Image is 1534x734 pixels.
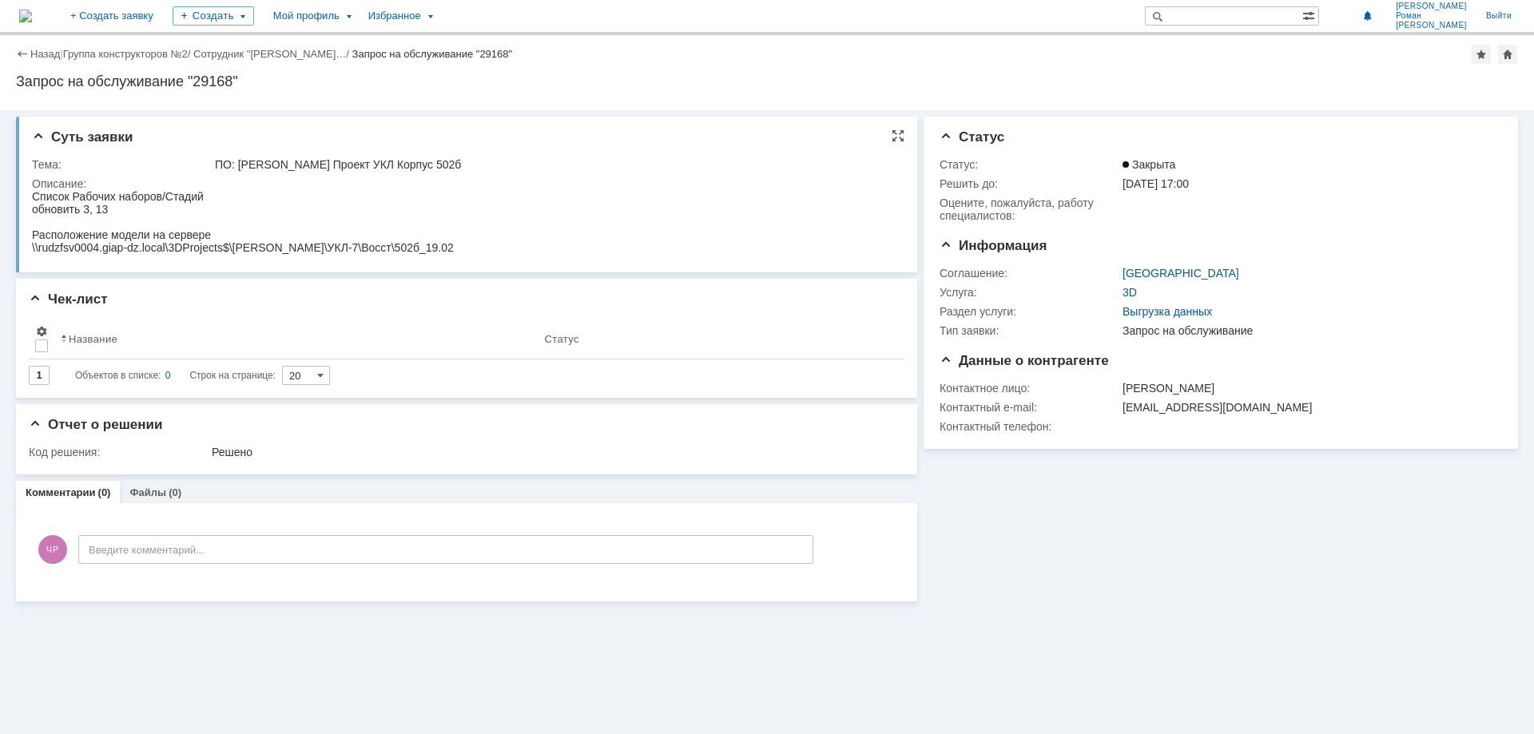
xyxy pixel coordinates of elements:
[215,158,892,171] div: ПО: [PERSON_NAME] Проект УКЛ Корпус 502б
[75,366,276,385] i: Строк на странице:
[32,177,896,190] div: Описание:
[193,48,346,60] a: Сотрудник "[PERSON_NAME]…
[54,319,538,359] th: Название
[1123,305,1212,318] a: Выгрузка данных
[1123,267,1239,280] a: [GEOGRAPHIC_DATA]
[940,420,1119,433] div: Контактный телефон:
[75,370,161,381] span: Объектов в списке:
[940,305,1119,318] div: Раздел услуги:
[169,486,181,498] div: (0)
[19,10,32,22] img: logo
[63,48,193,60] div: /
[173,6,254,26] div: Создать
[940,238,1047,253] span: Информация
[38,535,67,564] span: ЧР
[1123,158,1175,171] span: Закрыта
[1472,45,1491,64] div: Добавить в избранное
[1302,7,1318,22] span: Расширенный поиск
[1123,177,1189,190] span: [DATE] 17:00
[940,286,1119,299] div: Услуга:
[212,446,892,458] div: Решено
[1396,2,1467,11] span: [PERSON_NAME]
[32,129,133,145] span: Суть заявки
[30,48,60,60] a: Назад
[940,158,1119,171] div: Статус:
[1498,45,1517,64] div: Сделать домашней страницей
[940,196,1119,222] div: Oцените, пожалуйста, работу специалистов:
[29,446,209,458] div: Код решения:
[29,417,162,432] span: Отчет о решении
[29,292,108,307] span: Чек-лист
[940,401,1119,414] div: Контактный e-mail:
[940,324,1119,337] div: Тип заявки:
[940,267,1119,280] div: Соглашение:
[940,129,1004,145] span: Статус
[940,353,1109,368] span: Данные о контрагенте
[35,325,48,338] span: Настройки
[165,366,171,385] div: 0
[69,333,117,345] div: Название
[892,129,904,142] div: На всю страницу
[352,48,513,60] div: Запрос на обслуживание "29168"
[16,73,1518,89] div: Запрос на обслуживание "29168"
[32,158,212,171] div: Тема:
[538,319,892,359] th: Статус
[940,177,1119,190] div: Решить до:
[26,486,96,498] a: Комментарии
[940,382,1119,395] div: Контактное лицо:
[1123,286,1137,299] a: 3D
[1123,382,1493,395] div: [PERSON_NAME]
[98,486,111,498] div: (0)
[60,47,62,59] div: |
[1123,324,1493,337] div: Запрос на обслуживание
[1396,11,1467,21] span: Роман
[19,10,32,22] a: Перейти на домашнюю страницу
[544,333,578,345] div: Статус
[1396,21,1467,30] span: [PERSON_NAME]
[63,48,188,60] a: Группа конструкторов №2
[129,486,166,498] a: Файлы
[193,48,352,60] div: /
[1123,401,1493,414] div: [EMAIL_ADDRESS][DOMAIN_NAME]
